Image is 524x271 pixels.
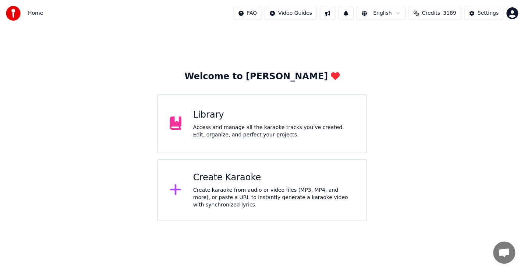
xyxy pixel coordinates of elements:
button: Credits3189 [408,7,461,20]
div: Create Karaoke [193,172,354,184]
div: Settings [478,10,499,17]
div: Library [193,109,354,121]
span: Home [28,10,43,17]
button: FAQ [233,7,262,20]
div: Open chat [493,242,515,264]
div: Access and manage all the karaoke tracks you’ve created. Edit, organize, and perfect your projects. [193,124,354,139]
img: youka [6,6,21,21]
span: Credits [422,10,440,17]
button: Video Guides [265,7,317,20]
span: 3189 [443,10,456,17]
div: Welcome to [PERSON_NAME] [184,71,340,83]
button: Settings [464,7,503,20]
nav: breadcrumb [28,10,43,17]
div: Create karaoke from audio or video files (MP3, MP4, and more), or paste a URL to instantly genera... [193,187,354,209]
